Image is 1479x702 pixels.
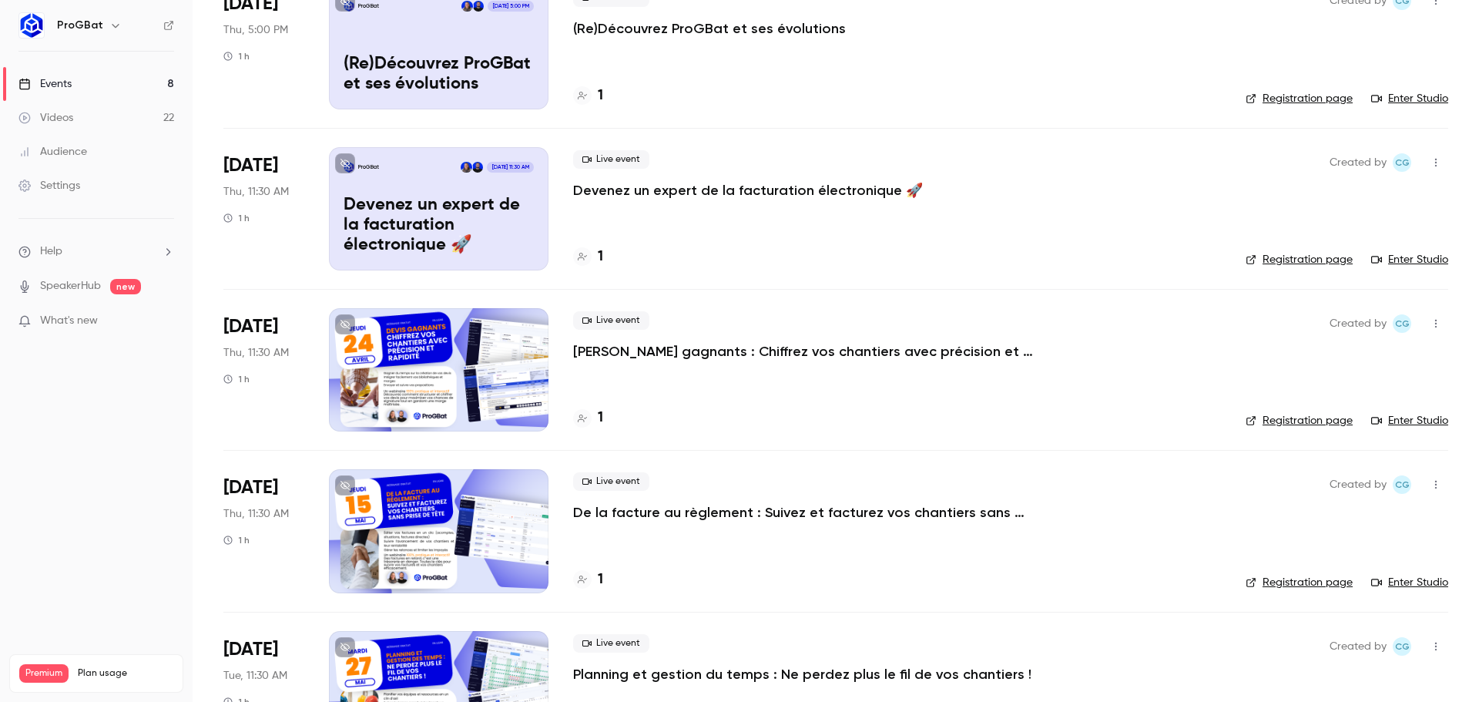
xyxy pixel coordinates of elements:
[1246,413,1353,428] a: Registration page
[573,86,603,106] a: 1
[1330,314,1387,333] span: Created by
[573,408,603,428] a: 1
[223,308,304,432] div: Nov 6 Thu, 11:30 AM (Europe/Paris)
[1330,153,1387,172] span: Created by
[223,469,304,593] div: Nov 13 Thu, 11:30 AM (Europe/Paris)
[488,1,533,12] span: [DATE] 5:00 PM
[78,667,173,680] span: Plan usage
[223,534,250,546] div: 1 h
[19,13,44,38] img: ProGBat
[40,244,62,260] span: Help
[461,162,471,173] img: Elodie Lecocq
[1330,637,1387,656] span: Created by
[18,110,73,126] div: Videos
[573,342,1035,361] a: [PERSON_NAME] gagnants : Chiffrez vos chantiers avec précision et rapidité
[573,634,649,653] span: Live event
[1395,475,1410,494] span: CG
[573,665,1031,684] a: Planning et gestion du temps : Ne perdez plus le fil de vos chantiers !
[1371,413,1448,428] a: Enter Studio
[223,506,289,522] span: Thu, 11:30 AM
[1330,475,1387,494] span: Created by
[573,569,603,590] a: 1
[573,19,846,38] a: (Re)Découvrez ProGBat et ses évolutions
[223,22,288,38] span: Thu, 5:00 PM
[344,55,534,95] p: (Re)Découvrez ProGBat et ses évolutions
[156,314,174,328] iframe: Noticeable Trigger
[223,668,287,684] span: Tue, 11:30 AM
[573,311,649,330] span: Live event
[573,472,649,491] span: Live event
[1246,252,1353,267] a: Registration page
[40,313,98,329] span: What's new
[487,162,533,173] span: [DATE] 11:30 AM
[573,247,603,267] a: 1
[18,244,174,260] li: help-dropdown-opener
[223,475,278,500] span: [DATE]
[1371,252,1448,267] a: Enter Studio
[223,345,289,361] span: Thu, 11:30 AM
[110,279,141,294] span: new
[344,196,534,255] p: Devenez un expert de la facturation électronique 🚀
[18,178,80,193] div: Settings
[19,664,69,683] span: Premium
[1371,575,1448,590] a: Enter Studio
[223,637,278,662] span: [DATE]
[1393,475,1411,494] span: Charles Gallard
[598,408,603,428] h4: 1
[358,163,379,171] p: ProGBat
[598,247,603,267] h4: 1
[18,76,72,92] div: Events
[18,144,87,160] div: Audience
[1395,153,1410,172] span: CG
[573,150,649,169] span: Live event
[223,147,304,270] div: Oct 30 Thu, 11:30 AM (Europe/Paris)
[57,18,103,33] h6: ProGBat
[223,314,278,339] span: [DATE]
[1393,637,1411,656] span: Charles Gallard
[1393,314,1411,333] span: Charles Gallard
[329,147,548,270] a: Devenez un expert de la facturation électronique 🚀ProGBatCharles GallardElodie Lecocq[DATE] 11:30...
[40,278,101,294] a: SpeakerHub
[598,569,603,590] h4: 1
[1246,91,1353,106] a: Registration page
[223,184,289,200] span: Thu, 11:30 AM
[223,153,278,178] span: [DATE]
[472,162,483,173] img: Charles Gallard
[223,50,250,62] div: 1 h
[223,212,250,224] div: 1 h
[461,1,472,12] img: Elodie Lecocq
[573,181,923,200] a: Devenez un expert de la facturation électronique 🚀
[358,2,379,10] p: ProGBat
[1393,153,1411,172] span: Charles Gallard
[473,1,484,12] img: Charles Gallard
[1395,637,1410,656] span: CG
[1246,575,1353,590] a: Registration page
[598,86,603,106] h4: 1
[1395,314,1410,333] span: CG
[573,503,1035,522] a: De la facture au règlement : Suivez et facturez vos chantiers sans prise de tête
[1371,91,1448,106] a: Enter Studio
[223,373,250,385] div: 1 h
